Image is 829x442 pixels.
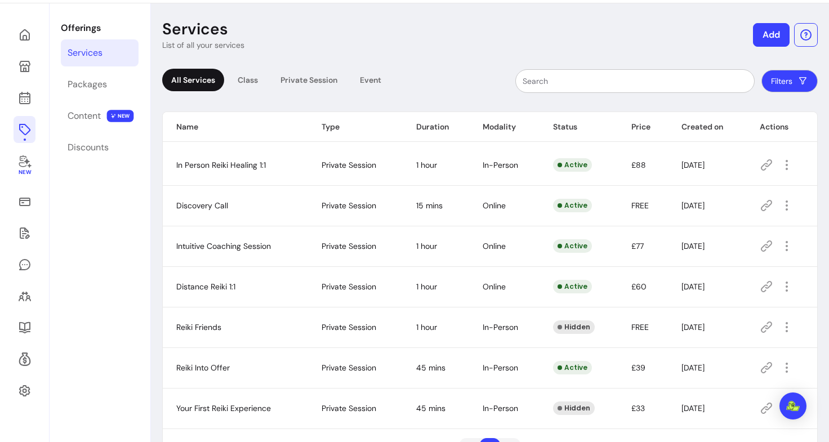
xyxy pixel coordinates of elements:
span: [DATE] [681,322,705,332]
input: Search [523,75,747,87]
div: Active [553,280,592,293]
span: Private Session [322,403,376,413]
div: Private Session [271,69,346,91]
span: FREE [631,200,649,211]
span: In-Person [483,403,518,413]
div: Content [68,109,101,123]
div: Event [351,69,390,91]
span: FREE [631,322,649,332]
span: Your First Reiki Experience [176,403,271,413]
div: Active [553,361,592,374]
span: 45 mins [416,403,445,413]
div: Active [553,199,592,212]
span: £77 [631,241,644,251]
span: Reiki Friends [176,322,221,332]
span: In-Person [483,322,518,332]
span: 15 mins [416,200,443,211]
span: Private Session [322,160,376,170]
th: Duration [403,112,470,142]
a: Clients [14,283,35,310]
span: New [18,169,30,176]
div: Services [68,46,102,60]
span: 45 mins [416,363,445,373]
a: New [14,148,35,184]
div: Class [229,69,267,91]
span: In Person Reiki Healing 1:1 [176,160,266,170]
a: Settings [14,377,35,404]
div: Hidden [553,401,595,415]
a: Packages [61,71,139,98]
div: Hidden [553,320,595,334]
th: Status [540,112,618,142]
span: 1 hour [416,282,437,292]
th: Name [163,112,308,142]
th: Price [618,112,667,142]
th: Modality [469,112,540,142]
span: [DATE] [681,363,705,373]
a: Services [61,39,139,66]
a: Sales [14,188,35,215]
a: My Messages [14,251,35,278]
span: 1 hour [416,241,437,251]
span: Reiki Into Offer [176,363,230,373]
span: In-Person [483,160,518,170]
span: Intuitive Coaching Session [176,241,271,251]
span: Private Session [322,241,376,251]
div: Active [553,158,592,172]
span: £39 [631,363,645,373]
span: £33 [631,403,645,413]
a: Content NEW [61,102,139,130]
span: Online [483,200,506,211]
th: Actions [746,112,817,142]
span: £88 [631,160,646,170]
p: Services [162,19,228,39]
span: NEW [107,110,134,122]
a: My Page [14,53,35,80]
a: Home [14,21,35,48]
div: Discounts [68,141,109,154]
div: Open Intercom Messenger [779,392,806,419]
a: Discounts [61,134,139,161]
div: Active [553,239,592,253]
span: Private Session [322,363,376,373]
span: £60 [631,282,647,292]
span: In-Person [483,363,518,373]
th: Type [308,112,403,142]
th: Created on [668,112,746,142]
a: Offerings [14,116,35,143]
span: [DATE] [681,160,705,170]
span: 1 hour [416,322,437,332]
a: Waivers [14,220,35,247]
span: [DATE] [681,282,705,292]
span: [DATE] [681,200,705,211]
span: Online [483,282,506,292]
span: Discovery Call [176,200,228,211]
span: Private Session [322,322,376,332]
div: All Services [162,69,224,91]
span: Private Session [322,282,376,292]
div: Packages [68,78,107,91]
button: Filters [761,70,818,92]
span: Online [483,241,506,251]
p: Offerings [61,21,139,35]
span: Private Session [322,200,376,211]
p: List of all your services [162,39,244,51]
span: [DATE] [681,403,705,413]
span: [DATE] [681,241,705,251]
span: 1 hour [416,160,437,170]
span: Distance Reiki 1:1 [176,282,235,292]
a: Refer & Earn [14,346,35,373]
a: Resources [14,314,35,341]
a: Calendar [14,84,35,111]
button: Add [753,23,790,47]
